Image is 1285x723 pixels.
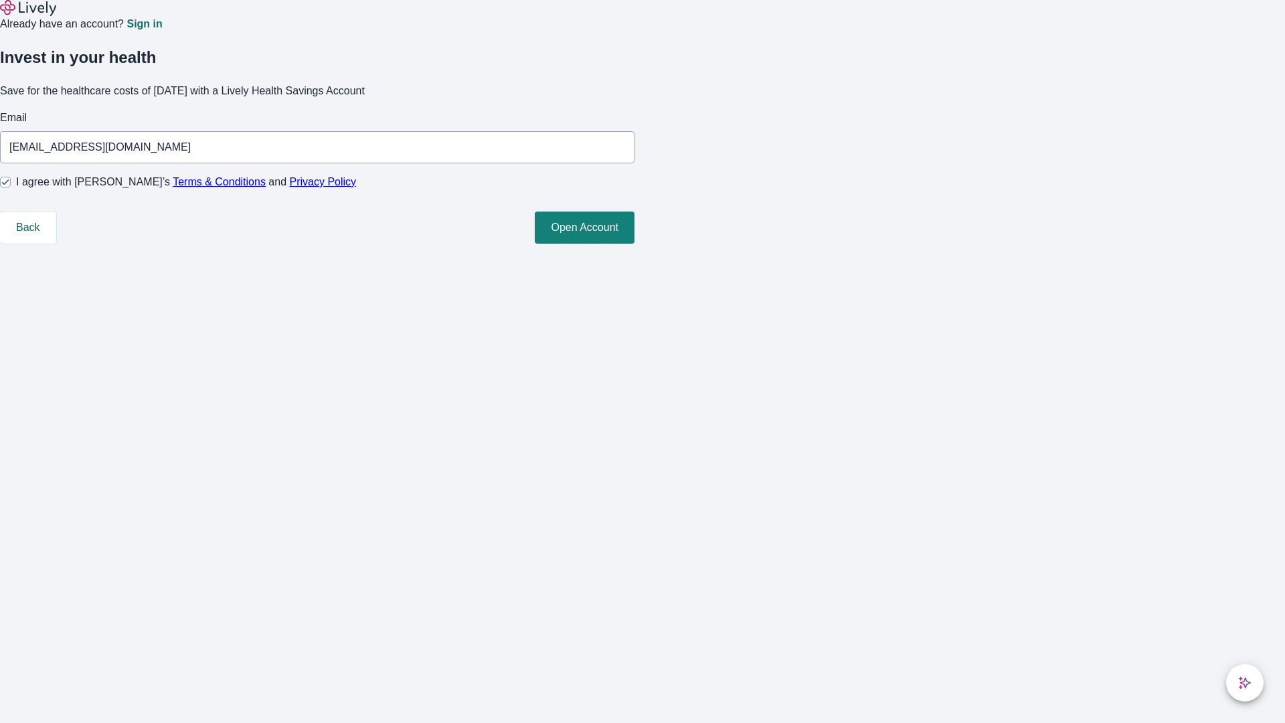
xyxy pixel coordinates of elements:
a: Privacy Policy [290,176,357,187]
svg: Lively AI Assistant [1238,676,1252,690]
button: chat [1226,664,1264,702]
a: Terms & Conditions [173,176,266,187]
span: I agree with [PERSON_NAME]’s and [16,174,356,190]
a: Sign in [126,19,162,29]
button: Open Account [535,212,634,244]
